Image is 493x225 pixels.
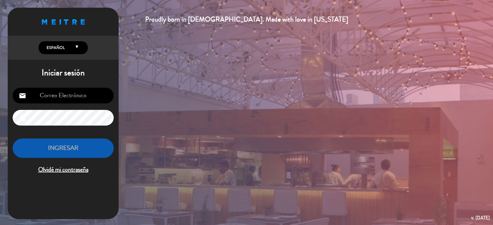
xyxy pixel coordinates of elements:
[471,214,490,222] div: v. [DATE]
[19,92,26,99] i: email
[19,114,26,122] i: lock
[13,139,114,158] button: INGRESAR
[13,165,114,175] span: Olvidé mi contraseña
[8,68,119,78] h1: Iniciar sesión
[13,88,114,103] input: Correo Electrónico
[45,45,65,51] span: Español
